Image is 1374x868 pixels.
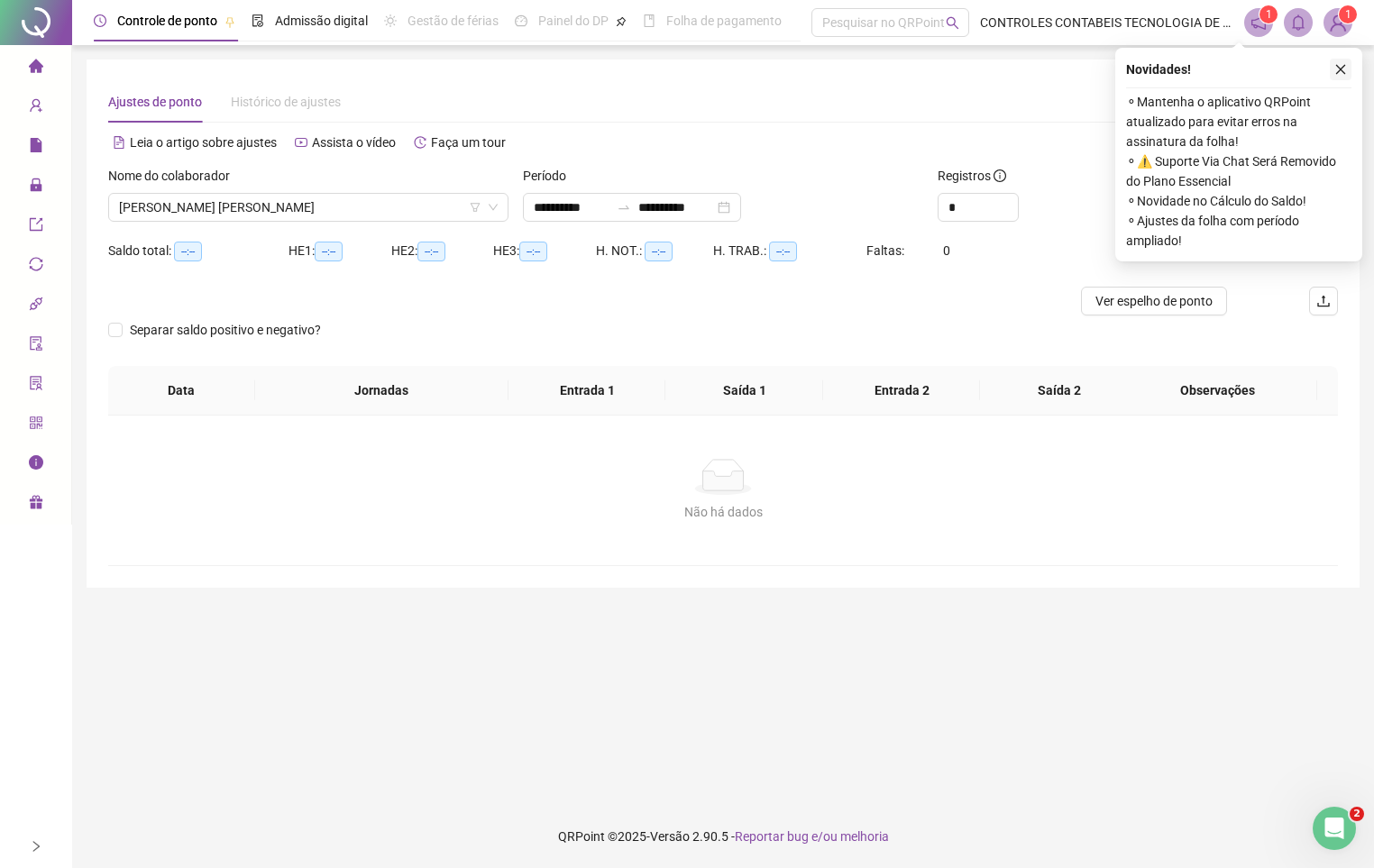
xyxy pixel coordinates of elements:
[1095,291,1213,311] span: Ver espelho de ponto
[315,242,343,261] span: --:--
[431,135,506,150] span: Faça um tour
[596,241,713,261] div: H. NOT.:
[391,241,494,261] div: HE 2:
[1131,380,1303,400] span: Observações
[508,366,666,416] th: Entrada 1
[224,16,235,27] span: pushpin
[1126,151,1351,191] span: ⚬ ⚠️ Suporte Via Chat Será Removido do Plano Essencial
[29,90,43,126] span: user-add
[1334,63,1347,76] span: close
[616,16,627,27] span: pushpin
[414,136,426,149] span: history
[29,487,43,523] span: gift
[1324,9,1351,36] img: 86701
[1350,807,1364,821] span: 2
[1117,366,1317,416] th: Observações
[289,241,391,261] div: HE 1:
[417,242,445,261] span: --:--
[29,169,43,206] span: lock
[769,242,797,261] span: --:--
[1266,8,1272,21] span: 1
[943,243,950,258] span: 0
[470,202,481,213] span: filter
[980,366,1138,416] th: Saída 2
[617,200,631,215] span: to
[123,320,328,340] span: Separar saldo positivo e negativo?
[108,95,202,109] span: Ajustes de ponto
[866,243,907,258] span: Faltas:
[130,135,277,150] span: Leia o artigo sobre ajustes
[1316,294,1331,308] span: upload
[29,447,43,483] span: info-circle
[994,169,1006,182] span: info-circle
[946,16,959,30] span: search
[645,242,673,261] span: --:--
[643,14,655,27] span: book
[1250,14,1267,31] span: notification
[72,805,1374,868] footer: QRPoint © 2025 - 2.90.5 -
[29,328,43,364] span: audit
[515,14,527,27] span: dashboard
[665,366,823,416] th: Saída 1
[29,249,43,285] span: sync
[617,200,631,215] span: swap-right
[255,366,508,416] th: Jornadas
[275,14,368,28] span: Admissão digital
[523,166,578,186] label: Período
[1126,59,1191,79] span: Novidades !
[108,366,255,416] th: Data
[493,241,596,261] div: HE 3:
[666,14,782,28] span: Folha de pagamento
[108,166,242,186] label: Nome do colaborador
[1345,8,1351,21] span: 1
[29,407,43,443] span: qrcode
[29,50,43,87] span: home
[519,242,547,261] span: --:--
[29,130,43,166] span: file
[94,14,106,27] span: clock-circle
[650,829,690,844] span: Versão
[312,135,396,150] span: Assista o vídeo
[130,502,1316,522] div: Não há dados
[30,840,42,853] span: right
[735,829,889,844] span: Reportar bug e/ou melhoria
[538,14,609,28] span: Painel do DP
[252,14,264,27] span: file-done
[1339,5,1357,23] sup: Atualize o seu contato no menu Meus Dados
[108,241,289,261] div: Saldo total:
[1313,807,1356,850] iframe: Intercom live chat
[488,202,499,213] span: down
[823,366,981,416] th: Entrada 2
[29,288,43,324] span: api
[1290,14,1306,31] span: bell
[1126,92,1351,151] span: ⚬ Mantenha o aplicativo QRPoint atualizado para evitar erros na assinatura da folha!
[1126,211,1351,251] span: ⚬ Ajustes da folha com período ampliado!
[1259,5,1278,23] sup: 1
[295,136,307,149] span: youtube
[113,136,125,149] span: file-text
[231,95,341,109] span: Histórico de ajustes
[29,209,43,245] span: export
[384,14,397,27] span: sun
[408,14,499,28] span: Gestão de férias
[938,166,1006,186] span: Registros
[119,194,498,221] span: HELIAS DE SOUZA CAMPELO
[1126,191,1351,211] span: ⚬ Novidade no Cálculo do Saldo!
[980,13,1233,32] span: CONTROLES CONTABEIS TECNOLOGIA DE INFORMAÇÃO LTDA
[117,14,217,28] span: Controle de ponto
[29,368,43,404] span: solution
[713,241,866,261] div: H. TRAB.:
[1081,287,1227,315] button: Ver espelho de ponto
[174,242,202,261] span: --:--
